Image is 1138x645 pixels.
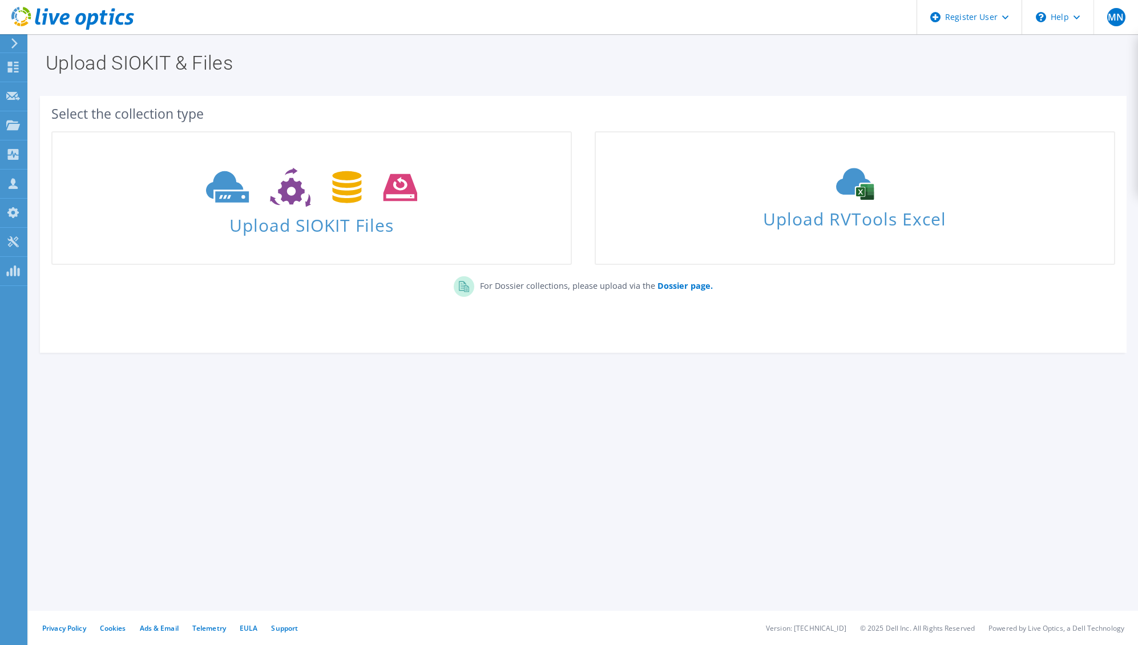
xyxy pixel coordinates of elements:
[860,623,975,633] li: © 2025 Dell Inc. All Rights Reserved
[474,276,713,292] p: For Dossier collections, please upload via the
[766,623,846,633] li: Version: [TECHNICAL_ID]
[655,280,713,291] a: Dossier page.
[988,623,1124,633] li: Powered by Live Optics, a Dell Technology
[51,131,572,265] a: Upload SIOKIT Files
[140,623,179,633] a: Ads & Email
[100,623,126,633] a: Cookies
[596,204,1114,228] span: Upload RVTools Excel
[53,209,571,234] span: Upload SIOKIT Files
[595,131,1115,265] a: Upload RVTools Excel
[192,623,226,633] a: Telemetry
[1036,12,1046,22] svg: \n
[42,623,86,633] a: Privacy Policy
[240,623,257,633] a: EULA
[657,280,713,291] b: Dossier page.
[1107,8,1125,26] span: MN
[51,107,1115,120] div: Select the collection type
[271,623,298,633] a: Support
[46,53,1115,72] h1: Upload SIOKIT & Files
